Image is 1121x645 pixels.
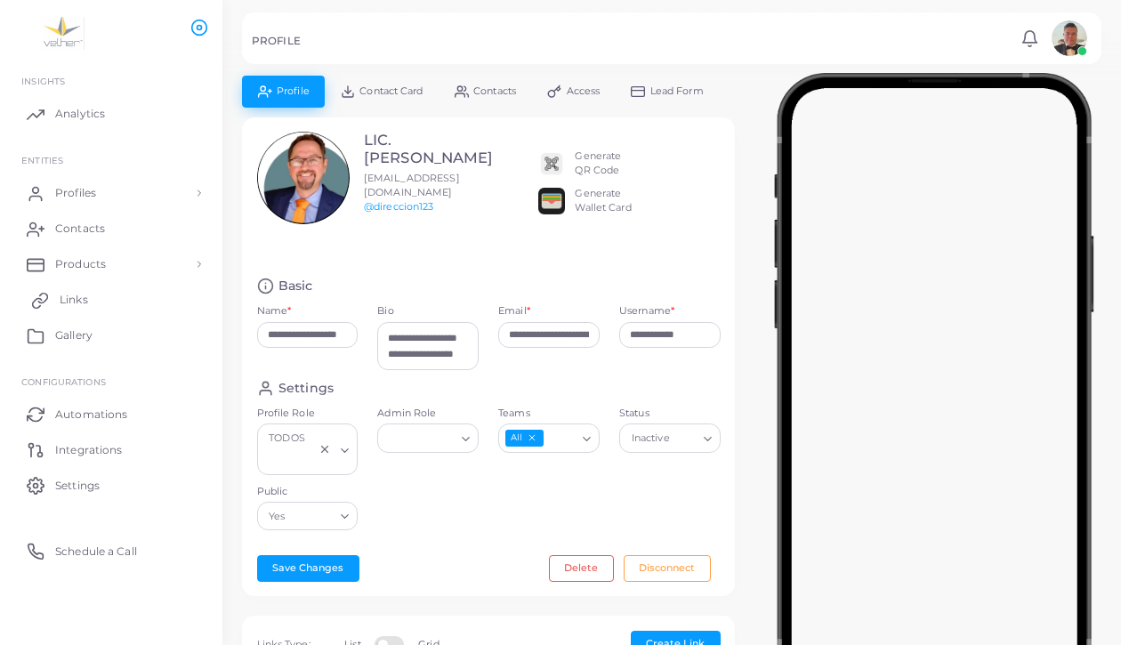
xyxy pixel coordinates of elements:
label: Bio [377,304,479,318]
span: Analytics [55,106,105,122]
label: Admin Role [377,407,479,421]
div: Search for option [257,502,359,530]
span: TODOS [267,430,308,447]
img: apple-wallet.png [538,188,565,214]
label: Profile Role [257,407,359,421]
input: Search for option [673,429,696,448]
input: Search for option [289,506,334,526]
a: Settings [13,467,209,503]
span: Configurations [21,376,106,387]
span: Gallery [55,327,93,343]
span: All [505,430,544,447]
span: Access [567,86,601,96]
span: Contact Card [359,86,423,96]
a: Analytics [13,96,209,132]
h4: Basic [278,278,313,294]
label: Username [619,304,674,318]
a: Gallery [13,318,209,353]
label: Name [257,304,292,318]
label: Status [619,407,721,421]
button: Deselect All [526,431,538,444]
label: Public [257,485,359,499]
div: Search for option [377,423,479,452]
a: Integrations [13,431,209,467]
span: Automations [55,407,127,423]
div: Search for option [619,423,721,452]
div: Search for option [498,423,600,452]
span: INSIGHTS [21,76,65,86]
h3: LIC. [PERSON_NAME] [364,132,493,167]
input: Search for option [545,429,576,448]
a: Products [13,246,209,282]
label: Email [498,304,530,318]
img: logo [16,17,115,50]
div: Generate QR Code [575,149,621,178]
span: Contacts [55,221,105,237]
a: avatar [1046,20,1092,56]
span: Profiles [55,185,96,201]
a: Profiles [13,175,209,211]
a: Automations [13,396,209,431]
button: Clear Selected [319,442,331,456]
span: Integrations [55,442,122,458]
button: Save Changes [257,555,359,582]
h4: Settings [278,380,334,397]
div: Search for option [257,423,359,474]
span: [EMAIL_ADDRESS][DOMAIN_NAME] [364,172,460,198]
a: Schedule a Call [13,533,209,568]
span: ENTITIES [21,155,63,165]
button: Delete [549,555,614,582]
span: Products [55,256,106,272]
label: Teams [498,407,600,421]
h5: PROFILE [252,35,301,47]
span: Profile [277,86,310,96]
input: Search for option [385,429,455,448]
span: Lead Form [650,86,704,96]
a: Links [13,282,209,318]
button: Disconnect [624,555,711,582]
span: Yes [267,507,288,526]
span: Inactive [629,430,672,448]
span: Links [60,292,88,308]
span: Contacts [473,86,516,96]
span: Schedule a Call [55,544,137,560]
span: Settings [55,478,100,494]
img: qr2.png [538,150,565,177]
img: avatar [1052,20,1087,56]
div: Generate Wallet Card [575,187,631,215]
a: @direccion123 [364,200,433,213]
a: Contacts [13,211,209,246]
input: Search for option [265,451,315,471]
